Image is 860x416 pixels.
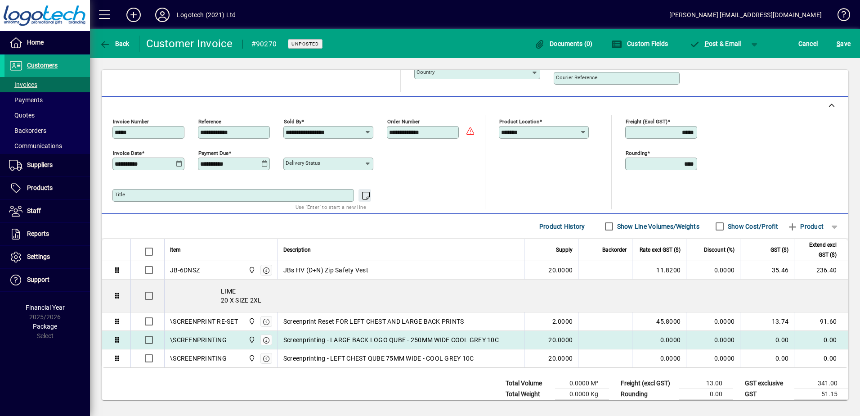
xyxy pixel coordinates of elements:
td: 0.00 [794,331,848,349]
label: Show Line Volumes/Weights [615,222,699,231]
td: 0.0000 [686,261,740,280]
span: Documents (0) [534,40,593,47]
span: Invoices [9,81,37,88]
button: Documents (0) [532,36,595,52]
span: Package [33,323,57,330]
div: \SCREENPRINTING [170,354,227,363]
mat-label: Reference [198,118,221,125]
td: 0.0000 Kg [555,389,609,400]
span: Payments [9,96,43,104]
span: 20.0000 [548,335,573,344]
span: Central [246,265,256,275]
span: Quotes [9,112,35,119]
span: Communications [9,142,62,149]
a: Backorders [4,123,90,138]
td: Total Volume [501,378,555,389]
span: Back [99,40,130,47]
span: Financial Year [26,304,65,311]
span: ost & Email [689,40,741,47]
mat-label: Courier Reference [556,74,597,81]
mat-label: Sold by [284,118,301,125]
button: Save [834,36,853,52]
span: Home [27,39,44,46]
span: Backorders [9,127,46,134]
span: Settings [27,253,50,260]
span: Products [27,184,53,191]
mat-label: Order number [387,118,420,125]
div: 11.8200 [638,266,681,275]
mat-label: Product location [499,118,539,125]
span: S [837,40,840,47]
span: Screenprint Reset FOR LEFT CHEST AND LARGE BACK PRINTS [283,317,464,326]
div: [PERSON_NAME] [EMAIL_ADDRESS][DOMAIN_NAME] [669,8,822,22]
div: Customer Invoice [146,36,233,51]
button: Profile [148,7,177,23]
button: Product [783,218,828,235]
td: 91.60 [794,312,848,331]
td: 35.46 [740,261,794,280]
div: 45.8000 [638,317,681,326]
span: 20.0000 [548,266,573,275]
td: 0.00 [740,349,794,367]
mat-hint: Use 'Enter' to start a new line [296,202,366,212]
span: Description [283,245,311,255]
a: Communications [4,138,90,154]
span: Screenprinting - LARGE BACK LOGO QUBE - 250MM WIDE COOL GREY 10C [283,335,499,344]
button: Product History [536,218,589,235]
span: GST ($) [770,245,788,255]
span: 20.0000 [548,354,573,363]
span: Unposted [291,41,319,47]
mat-label: Payment due [198,150,228,156]
div: 0.0000 [638,354,681,363]
span: Backorder [602,245,627,255]
label: Show Cost/Profit [726,222,778,231]
span: 2.0000 [552,317,573,326]
td: 392.15 [794,400,848,411]
span: Discount (%) [704,245,735,255]
a: Knowledge Base [831,2,849,31]
button: Custom Fields [609,36,670,52]
span: Staff [27,207,41,214]
td: 0.00 [740,331,794,349]
span: Extend excl GST ($) [800,240,837,260]
td: GST inclusive [740,400,794,411]
td: Total Weight [501,389,555,400]
td: 13.00 [679,378,733,389]
span: Customers [27,62,58,69]
td: GST exclusive [740,378,794,389]
td: 0.0000 [686,349,740,367]
mat-label: Freight (excl GST) [626,118,667,125]
mat-label: Invoice number [113,118,149,125]
td: GST [740,389,794,400]
span: Central [246,353,256,363]
td: 0.00 [679,389,733,400]
div: 0.0000 [638,335,681,344]
div: Logotech (2021) Ltd [177,8,236,22]
span: Rate excl GST ($) [640,245,681,255]
a: Reports [4,223,90,245]
td: 0.0000 M³ [555,378,609,389]
app-page-header-button: Back [90,36,139,52]
span: Central [246,317,256,326]
a: Suppliers [4,154,90,176]
a: Home [4,32,90,54]
span: Cancel [798,36,818,51]
span: Support [27,276,49,283]
button: Back [97,36,132,52]
mat-label: Delivery status [286,160,320,166]
td: Freight (excl GST) [616,378,679,389]
div: JB-6DNSZ [170,266,200,275]
a: Staff [4,200,90,222]
a: Support [4,269,90,291]
div: \SCREENPRINTING [170,335,227,344]
div: LIME 20 X SIZE 2XL [165,280,848,312]
span: P [705,40,709,47]
span: ave [837,36,851,51]
mat-label: Title [115,191,125,198]
button: Cancel [796,36,820,52]
span: Reports [27,230,49,237]
td: 0.0000 [686,331,740,349]
div: #90270 [251,37,277,51]
span: Central [246,335,256,345]
td: Rounding [616,389,679,400]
